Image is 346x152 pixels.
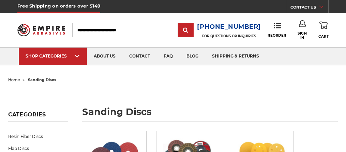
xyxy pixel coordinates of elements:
[179,24,193,37] input: Submit
[318,34,329,39] span: Cart
[8,111,69,122] h5: Categories
[17,21,65,40] img: Empire Abrasives
[290,3,328,13] a: CONTACT US
[82,107,338,122] h1: sanding discs
[197,22,261,32] a: [PHONE_NUMBER]
[268,33,286,38] span: Reorder
[157,48,180,65] a: faq
[87,48,122,65] a: about us
[26,53,80,59] div: SHOP CATEGORIES
[28,77,56,82] span: sanding discs
[8,77,20,82] a: home
[205,48,266,65] a: shipping & returns
[197,34,261,38] p: FOR QUESTIONS OR INQUIRIES
[268,23,286,37] a: Reorder
[8,130,69,142] a: Resin Fiber Discs
[318,20,329,40] a: Cart
[122,48,157,65] a: contact
[295,31,309,40] span: Sign In
[180,48,205,65] a: blog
